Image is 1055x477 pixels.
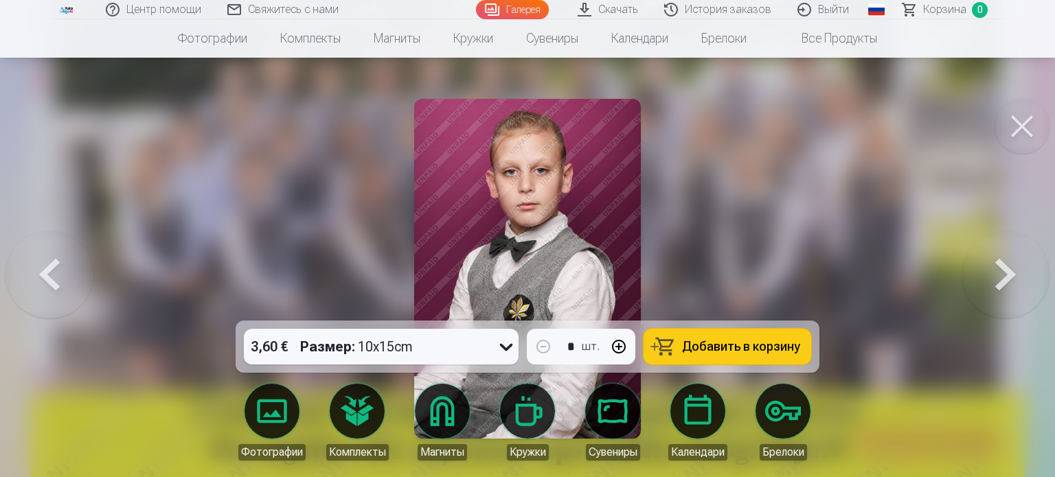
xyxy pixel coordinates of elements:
span: Корзина [923,1,966,18]
a: Календари [659,384,736,461]
a: Брелоки [745,384,821,461]
div: шт. [582,338,600,355]
a: Сувениры [510,19,595,58]
div: Сувениры [586,444,640,461]
span: Добавить в корзину [682,340,800,353]
a: Кружки [489,384,566,461]
a: Кружки [437,19,510,58]
img: /fa1 [59,5,74,14]
a: Все продукты [763,19,894,58]
a: Магниты [404,384,481,461]
a: Брелоки [685,19,763,58]
div: Фотографии [238,444,306,461]
div: Календари [668,444,727,461]
a: Календари [595,19,685,58]
a: Магниты [357,19,437,58]
button: Добавить в корзину [644,329,811,364]
div: Кружки [507,444,549,461]
span: 0 [972,2,988,18]
strong: Размер : [300,337,355,356]
div: Комплекты [326,444,389,461]
a: Сувениры [574,384,651,461]
a: Фотографии [161,19,264,58]
div: Магниты [418,444,467,461]
div: Брелоки [760,444,807,461]
a: Фотографии [234,384,310,461]
div: 3,60 € [244,329,295,364]
div: 10x15cm [300,329,413,364]
a: Комплекты [264,19,357,58]
a: Комплекты [319,384,396,461]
